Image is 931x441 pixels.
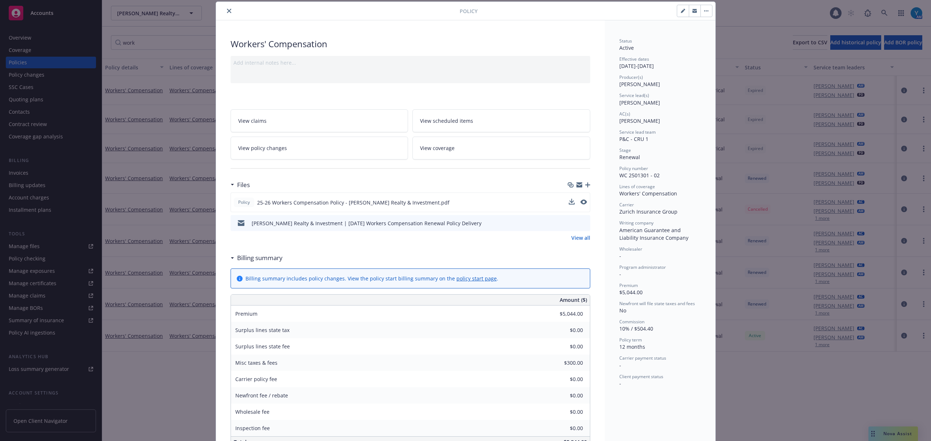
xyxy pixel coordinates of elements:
span: WC 2501301 - 02 [619,172,660,179]
span: Newfront will file state taxes and fees [619,300,695,307]
div: [DATE] - [DATE] [619,56,701,70]
span: Status [619,38,632,44]
div: Add internal notes here... [233,59,587,66]
a: View claims [231,109,408,132]
h3: Files [237,180,250,190]
h3: Billing summary [237,253,283,263]
input: 0.00 [540,325,587,336]
span: Wholesaler [619,246,642,252]
span: Renewal [619,154,640,161]
span: Producer(s) [619,74,643,80]
span: Service lead team [619,129,656,135]
span: [PERSON_NAME] [619,81,660,88]
span: Writing company [619,220,654,226]
span: $5,044.00 [619,289,643,296]
div: Workers' Compensation [619,190,701,197]
span: Stage [619,147,631,153]
span: Lines of coverage [619,183,655,190]
div: Workers' Compensation [231,38,590,50]
span: Premium [619,282,638,288]
span: Policy number [619,165,648,171]
span: Policy [460,7,478,15]
span: View claims [238,117,267,125]
span: View coverage [420,144,455,152]
a: View all [571,234,590,242]
span: Premium [235,310,257,317]
span: - [619,380,621,387]
span: [PERSON_NAME] [619,99,660,106]
button: download file [569,219,575,227]
a: View coverage [412,137,590,159]
span: 12 months [619,343,645,350]
a: policy start page [456,275,497,282]
input: 0.00 [540,390,587,401]
a: View scheduled items [412,109,590,132]
span: AC(s) [619,111,630,117]
span: Active [619,44,634,51]
span: - [619,362,621,369]
input: 0.00 [540,357,587,368]
span: 25-26 Workers Compensation Policy - [PERSON_NAME] Realty & Investment.pdf [257,199,449,206]
div: Billing summary includes policy changes. View the policy start billing summary on the . [245,275,498,282]
span: Carrier [619,202,634,208]
span: Policy [237,199,251,206]
button: preview file [580,199,587,205]
span: Newfront fee / rebate [235,392,288,399]
span: Effective dates [619,56,649,62]
button: download file [569,199,575,205]
input: 0.00 [540,406,587,417]
input: 0.00 [540,308,587,319]
span: Surplus lines state fee [235,343,290,350]
span: Amount ($) [560,296,587,304]
span: View scheduled items [420,117,473,125]
button: preview file [581,219,587,227]
a: View policy changes [231,137,408,159]
span: 10% / $504.40 [619,325,653,332]
span: [PERSON_NAME] [619,117,660,124]
span: Carrier payment status [619,355,666,361]
button: download file [569,199,575,206]
div: [PERSON_NAME] Realty & Investment | [DATE] Workers Compensation Renewal Policy Delivery [252,219,482,227]
span: American Guarantee and Liability Insurance Company [619,227,688,241]
span: Client payment status [619,373,663,380]
div: Billing summary [231,253,283,263]
input: 0.00 [540,341,587,352]
span: Policy term [619,337,642,343]
div: Files [231,180,250,190]
span: Wholesale fee [235,408,269,415]
span: Misc taxes & fees [235,359,277,366]
input: 0.00 [540,423,587,434]
span: Zurich Insurance Group [619,208,678,215]
span: Service lead(s) [619,92,649,98]
span: Program administrator [619,264,666,270]
span: View policy changes [238,144,287,152]
span: No [619,307,626,314]
span: - [619,252,621,259]
input: 0.00 [540,374,587,385]
span: Surplus lines state tax [235,327,289,333]
span: Carrier policy fee [235,376,277,383]
span: - [619,271,621,278]
span: Commission [619,319,644,325]
button: close [225,7,233,15]
span: P&C - CRU 1 [619,135,648,142]
span: Inspection fee [235,425,270,432]
button: preview file [580,199,587,206]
